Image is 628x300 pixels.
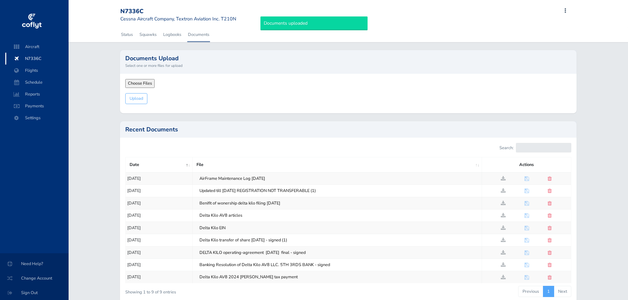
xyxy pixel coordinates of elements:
input: Search: [516,143,571,152]
td: [DATE] [126,172,193,184]
a: 1 [543,286,554,297]
td: [DATE] [126,222,193,234]
span: Aircraft [12,41,62,53]
td: [DATE] [126,185,193,197]
a: Logbooks [163,27,182,42]
td: [DATE] [126,246,193,259]
span: N7336C [12,53,62,65]
td: [DATE] [126,197,193,209]
span: Flights [12,65,62,76]
span: Need Help? [8,258,61,270]
th: File: activate to sort column ascending [193,157,482,172]
td: [DATE] [126,259,193,271]
h2: Recent Documents [125,126,571,132]
div: N7336C [120,8,236,15]
h2: Documents Upload [125,55,571,61]
input: Upload [125,93,147,104]
small: Cessna Aircraft Company, Textron Aviation Inc. T210N [120,15,236,22]
span: Reports [12,88,62,100]
span: Change Account [8,272,61,284]
span: Schedule [12,76,62,88]
div: Showing 1 to 9 of 9 entries [125,285,306,295]
div: Documents uploaded [260,16,368,30]
span: Sign Out [8,287,61,299]
td: [DATE] [126,271,193,283]
th: Date: activate to sort column descending [126,157,193,172]
small: Select one or more files for upload [125,63,571,68]
a: Documents [187,27,210,42]
th: Actions [482,157,571,172]
td: [DATE] [126,209,193,222]
a: Status [120,27,134,42]
td: [DATE] [126,234,193,246]
span: Settings [12,112,62,124]
span: Payments [12,100,62,112]
a: Squawks [139,27,157,42]
label: Search: [499,143,571,152]
img: coflyt logo [21,12,43,31]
